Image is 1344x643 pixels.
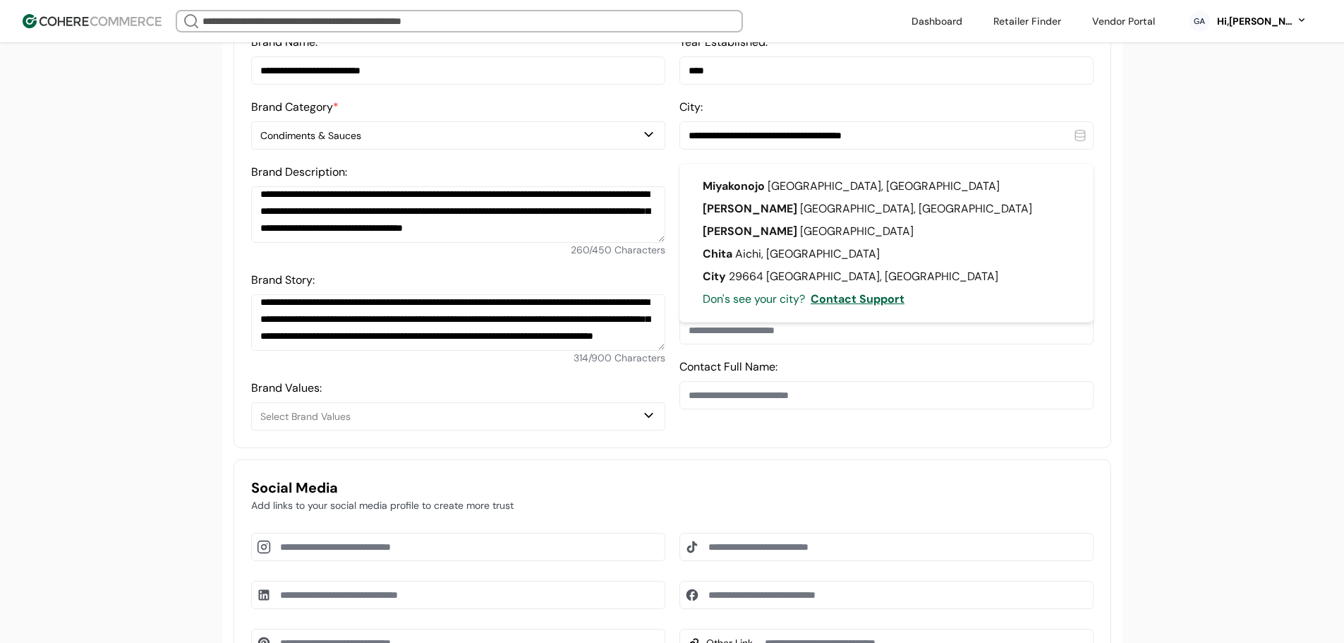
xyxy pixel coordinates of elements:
[1216,14,1293,29] div: Hi, [PERSON_NAME]
[703,269,726,284] span: City
[251,164,347,179] label: Brand Description:
[811,292,904,306] span: Contact Support
[251,100,339,114] label: Brand Category
[703,246,732,261] span: Chita
[703,179,765,193] span: Miyakonojo
[691,265,1082,288] div: 29664 [GEOGRAPHIC_DATA], [GEOGRAPHIC_DATA]
[691,288,1082,311] div: Don's see your city?
[691,243,1082,265] div: Aichi, [GEOGRAPHIC_DATA]
[251,272,315,287] label: Brand Story:
[679,100,703,114] label: City:
[571,244,665,256] span: 260 / 450 Characters
[679,359,777,374] label: Contact Full Name:
[251,498,1094,513] p: Add links to your social media profile to create more trust
[703,224,797,239] span: [PERSON_NAME]
[574,351,665,364] span: 314 / 900 Characters
[703,201,797,216] span: [PERSON_NAME]
[251,477,1094,498] h3: Social Media
[260,128,641,143] div: Condiments & Sauces
[691,198,1082,220] div: [GEOGRAPHIC_DATA], [GEOGRAPHIC_DATA]
[23,14,162,28] img: Cohere Logo
[1216,14,1307,29] button: Hi,[PERSON_NAME]
[691,175,1082,198] div: [GEOGRAPHIC_DATA], [GEOGRAPHIC_DATA]
[691,220,1082,243] div: [GEOGRAPHIC_DATA]
[251,380,322,395] label: Brand Values:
